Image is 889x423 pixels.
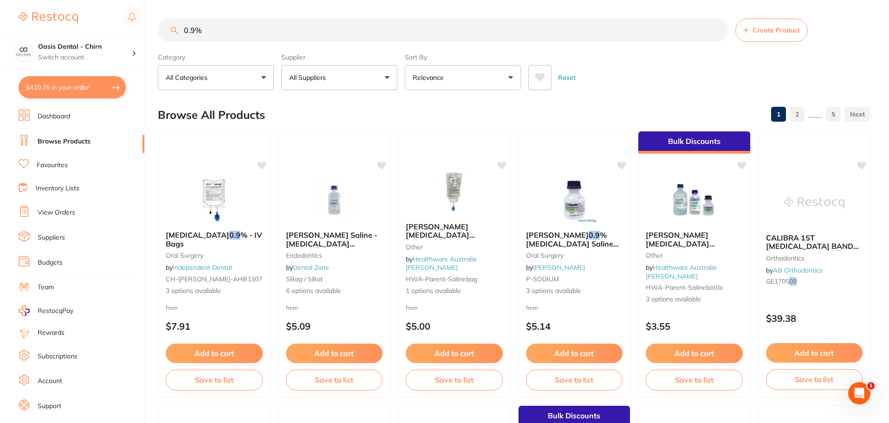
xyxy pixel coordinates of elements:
small: other [406,243,503,251]
button: All Categories [158,65,274,90]
p: Switch account [38,53,132,62]
button: Add to cart [646,344,743,363]
b: Baxter 0.9% Sodium Chloride Saline Bottles [526,231,623,248]
button: Reset [555,65,578,90]
a: 2 [790,105,805,124]
b: Baxter Sodium Chloride (Saline) 0.9% Bottle [646,231,743,248]
label: Sort By [405,53,521,61]
span: 1 [867,382,875,390]
a: Account [38,377,62,386]
a: 5 [826,105,841,124]
em: 0.9 [229,230,240,240]
span: 6 options available [286,286,383,296]
h2: Browse All Products [158,109,265,122]
span: by [766,266,823,274]
button: All Suppliers [281,65,397,90]
span: [PERSON_NAME] [MEDICAL_DATA] (Saline) [646,230,715,257]
label: Category [158,53,274,61]
button: Add to cart [406,344,503,363]
span: CH-[PERSON_NAME]-AHB1307 [166,275,262,283]
p: $39.38 [766,313,863,324]
a: Support [38,402,61,411]
img: Oasis Dental - Chirn [14,43,33,61]
p: $5.00 [406,321,503,332]
span: RestocqPay [38,306,73,316]
img: CALIBRA 1ST MOLAR BAND LOWER LEFT SIZE 09 [784,180,844,226]
a: Healthware Australia [PERSON_NAME] [646,263,716,280]
span: % Bottle [684,247,714,257]
a: Subscriptions [38,352,78,361]
a: AB Orthodontics [773,266,823,274]
a: Suppliers [38,233,65,242]
p: All Categories [166,73,211,82]
span: 3 options available [526,286,623,296]
button: Save to list [406,370,503,390]
p: $3.55 [646,321,743,332]
span: CALIBRA 1ST [MEDICAL_DATA] BAND LOWER LEFT SIZE [766,233,859,260]
label: Supplier [281,53,397,61]
span: [MEDICAL_DATA] [166,230,229,240]
p: $7.91 [166,321,263,332]
span: GE1705 [766,277,789,286]
span: [PERSON_NAME] Saline - [MEDICAL_DATA] (NaCl) [286,230,377,257]
button: Relevance [405,65,521,90]
span: % [320,247,327,257]
small: oral surgery [166,252,263,259]
span: % - IV Bags [166,230,262,248]
img: RestocqPay [19,306,30,316]
a: View Orders [38,208,75,217]
a: Rewards [38,328,65,338]
button: Create Product [735,19,808,42]
a: Team [38,283,54,292]
span: [PERSON_NAME] [MEDICAL_DATA] (Saline) [406,222,475,248]
img: Baxter Sodium Chloride (Saline) 0.9% Bottle [664,177,724,223]
span: 1 options available [406,286,503,296]
small: other [646,252,743,259]
div: Bulk Discounts [638,131,750,154]
em: 0.9 [309,247,320,257]
button: Add to cart [166,344,263,363]
a: Inventory Lists [36,184,79,193]
a: Healthware Australia [PERSON_NAME] [406,255,476,272]
span: by [286,263,329,272]
button: Save to list [286,370,383,390]
img: Baxter 0.9% Sodium Chloride Saline Bottles [544,177,604,223]
a: Dental Zone [293,263,329,272]
small: Endodontics [286,252,383,259]
small: oral surgery [526,252,623,259]
p: $5.09 [286,321,383,332]
button: Save to list [166,370,263,390]
a: Favourites [37,161,68,170]
span: HWA-parent-salinebag [406,275,477,283]
button: Add to cart [286,344,383,363]
span: by [406,255,476,272]
a: RestocqPay [19,306,73,316]
span: by [166,263,232,272]
span: from [286,304,298,311]
span: from [166,304,178,311]
p: ...... [808,109,822,120]
button: Add to cart [766,343,863,363]
h4: Oasis Dental - Chirn [38,42,132,52]
img: Sodium Chloride 0.9% - IV Bags [184,177,244,223]
b: Sodium Chloride 0.9% - IV Bags [166,231,263,248]
span: P-SODIUM [526,275,559,283]
span: % [MEDICAL_DATA] Saline Bottles [526,230,619,257]
a: Restocq Logo [19,7,78,28]
a: Budgets [38,258,63,267]
a: 1 [771,105,786,124]
img: Baxter Sodium Chloride (Saline) 0.9% For Irrigation Bag [424,169,484,215]
img: Restocq Logo [19,12,78,23]
a: Independent Dental [173,263,232,272]
b: Baxter Sodium Chloride (Saline) 0.9% For Irrigation Bag [406,222,503,240]
button: Add to cart [526,344,623,363]
p: All Suppliers [289,73,330,82]
em: 0.9 [433,239,444,248]
span: SBag / SBot [286,275,323,283]
b: CALIBRA 1ST MOLAR BAND LOWER LEFT SIZE 09 [766,234,863,251]
em: 0.9 [589,230,600,240]
span: from [406,304,418,311]
span: HWA-parent-salinebottle [646,283,723,292]
input: Search Products [158,19,728,42]
span: by [646,263,716,280]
